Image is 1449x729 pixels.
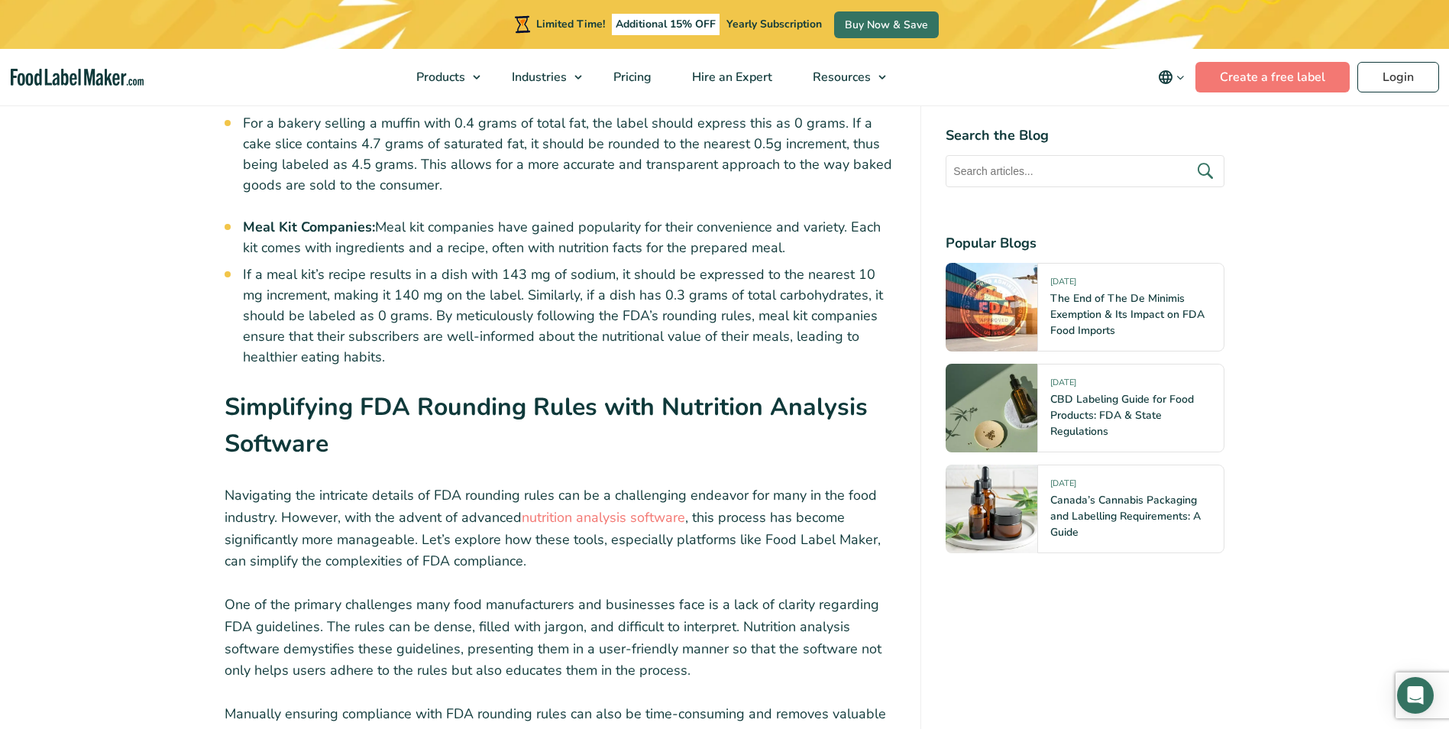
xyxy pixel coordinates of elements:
[1050,377,1076,394] span: [DATE]
[808,69,872,86] span: Resources
[672,49,789,105] a: Hire an Expert
[834,11,939,38] a: Buy Now & Save
[522,508,685,526] a: nutrition analysis software
[225,484,897,572] p: Navigating the intricate details of FDA rounding rules can be a challenging endeavor for many in ...
[612,14,720,35] span: Additional 15% OFF
[536,17,605,31] span: Limited Time!
[243,217,897,258] li: Meal kit companies have gained popularity for their convenience and variety. Each kit comes with ...
[1195,62,1350,92] a: Create a free label
[793,49,894,105] a: Resources
[243,264,897,368] li: If a meal kit’s recipe results in a dish with 143 mg of sodium, it should be expressed to the nea...
[1397,677,1434,714] div: Open Intercom Messenger
[507,69,568,86] span: Industries
[492,49,590,105] a: Industries
[687,69,774,86] span: Hire an Expert
[1050,392,1194,439] a: CBD Labeling Guide for Food Products: FDA & State Regulations
[225,390,868,460] strong: Simplifying FDA Rounding Rules with Nutrition Analysis Software
[609,69,653,86] span: Pricing
[1357,62,1439,92] a: Login
[946,125,1224,146] h4: Search the Blog
[594,49,668,105] a: Pricing
[946,233,1224,254] h4: Popular Blogs
[225,594,897,682] p: One of the primary challenges many food manufacturers and businesses face is a lack of clarity re...
[412,69,467,86] span: Products
[396,49,488,105] a: Products
[946,155,1224,187] input: Search articles...
[243,113,897,196] li: For a bakery selling a muffin with 0.4 grams of total fat, the label should express this as 0 gra...
[243,218,375,236] strong: Meal Kit Companies:
[726,17,822,31] span: Yearly Subscription
[1050,493,1201,539] a: Canada’s Cannabis Packaging and Labelling Requirements: A Guide
[1050,478,1076,495] span: [DATE]
[1050,276,1076,293] span: [DATE]
[1050,291,1205,338] a: The End of The De Minimis Exemption & Its Impact on FDA Food Imports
